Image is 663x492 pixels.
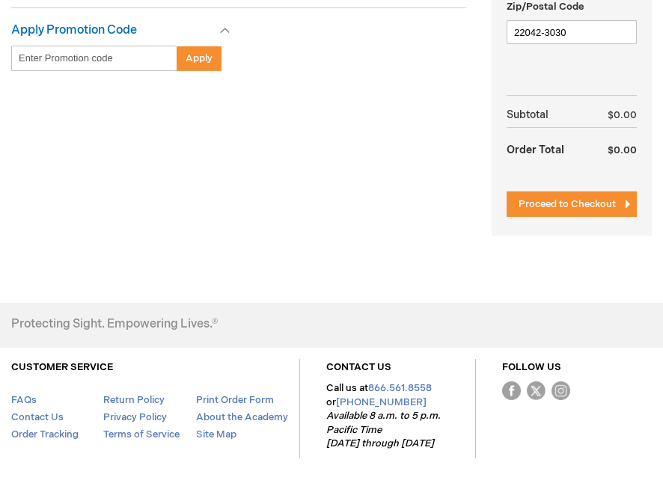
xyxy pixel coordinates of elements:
a: FAQs [11,394,37,406]
a: Terms of Service [103,428,180,440]
span: Zip/Postal Code [507,1,584,13]
button: Proceed to Checkout [507,191,637,217]
h4: Protecting Sight. Empowering Lives.® [11,318,218,331]
a: Print Order Form [196,394,274,406]
strong: Apply Promotion Code [11,23,137,37]
a: Privacy Policy [103,411,167,423]
a: Return Policy [103,394,165,406]
a: Contact Us [11,411,64,423]
a: About the Academy [196,411,288,423]
a: CONTACT US [326,361,391,373]
th: Subtotal [507,103,587,128]
a: FOLLOW US [502,361,561,373]
strong: Order Total [507,136,564,162]
a: 866.561.8558 [368,382,432,394]
span: Proceed to Checkout [519,198,616,210]
a: Order Tracking [11,428,79,440]
img: instagram [552,381,570,400]
img: Twitter [527,381,546,400]
span: Apply [186,52,213,64]
span: $0.00 [608,144,637,156]
input: Enter Promotion code [11,46,177,71]
button: Apply [177,46,221,71]
span: $0.00 [608,109,637,121]
a: [PHONE_NUMBER] [336,396,427,408]
img: Facebook [502,381,521,400]
a: Site Map [196,428,236,440]
p: Call us at or [326,381,448,451]
a: CUSTOMER SERVICE [11,361,113,373]
em: Available 8 a.m. to 5 p.m. Pacific Time [DATE] through [DATE] [326,410,441,449]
